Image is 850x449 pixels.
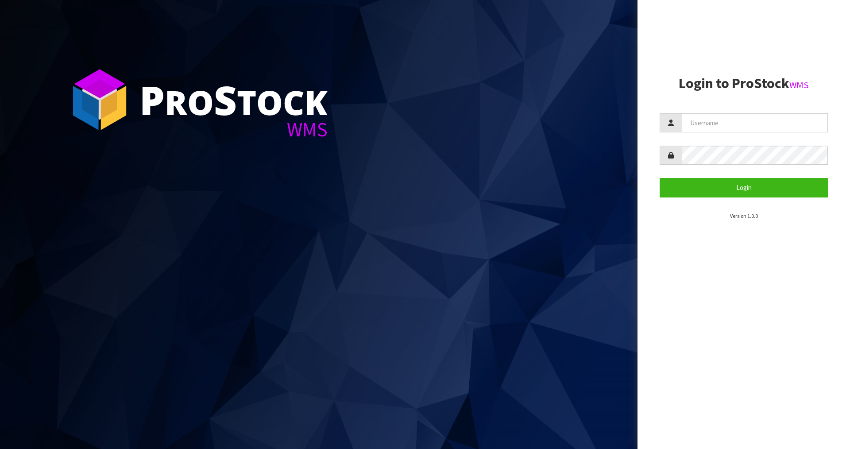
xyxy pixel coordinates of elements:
[214,73,237,127] span: S
[660,178,828,197] button: Login
[682,113,828,132] input: Username
[66,66,133,133] img: ProStock Cube
[660,76,828,91] h2: Login to ProStock
[789,79,809,91] small: WMS
[139,73,165,127] span: P
[139,80,328,120] div: ro tock
[730,213,758,219] small: Version 1.0.0
[139,120,328,139] div: WMS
